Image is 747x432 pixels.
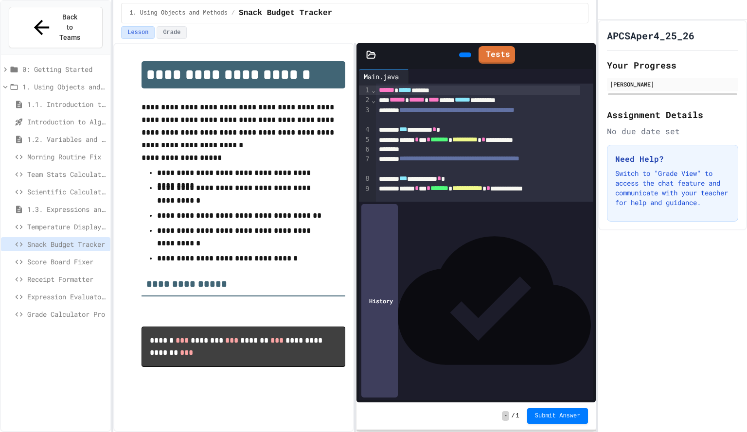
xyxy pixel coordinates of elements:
span: 1 [516,412,519,420]
span: 1.2. Variables and Data Types [27,134,107,144]
button: Grade [157,26,187,39]
span: Scientific Calculator [27,187,107,197]
p: Switch to "Grade View" to access the chat feature and communicate with your teacher for help and ... [615,169,730,207]
div: No due date set [607,125,738,137]
div: Main.java [359,69,409,84]
div: 7 [359,155,371,174]
span: Introduction to Algorithms, Programming, and Compilers [27,117,107,127]
span: Snack Budget Tracker [27,239,107,249]
span: / [231,9,235,17]
span: 1. Using Objects and Methods [22,82,107,92]
span: Submit Answer [535,412,581,420]
h2: Assignment Details [607,108,738,121]
span: Fold line [371,96,376,104]
button: Submit Answer [527,408,588,424]
span: 0: Getting Started [22,64,107,74]
div: 8 [359,174,371,184]
button: Back to Teams [9,7,103,48]
div: 9 [359,184,371,204]
div: 2 [359,95,371,105]
h2: Your Progress [607,58,738,72]
span: Grade Calculator Pro [27,309,107,319]
div: 6 [359,145,371,155]
div: [PERSON_NAME] [610,80,735,88]
div: 5 [359,135,371,145]
div: 4 [359,125,371,135]
h1: APCSAper4_25_26 [607,29,694,42]
div: Main.java [359,71,404,82]
div: History [361,204,398,397]
span: Fold line [371,86,376,94]
span: 1.1. Introduction to Algorithms, Programming, and Compilers [27,99,107,109]
span: 1.3. Expressions and Output [New] [27,204,107,214]
span: Expression Evaluator Fix [27,292,107,302]
span: Score Board Fixer [27,257,107,267]
button: Lesson [121,26,155,39]
div: 3 [359,105,371,125]
span: 1. Using Objects and Methods [129,9,228,17]
span: / [511,412,515,420]
h3: Need Help? [615,153,730,165]
div: 1 [359,86,371,95]
span: - [502,411,509,421]
span: Receipt Formatter [27,274,107,284]
span: Team Stats Calculator [27,169,107,179]
span: Snack Budget Tracker [239,7,332,19]
span: Morning Routine Fix [27,152,107,162]
span: Temperature Display Fix [27,222,107,232]
span: Back to Teams [59,12,82,43]
a: Tests [479,46,515,64]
